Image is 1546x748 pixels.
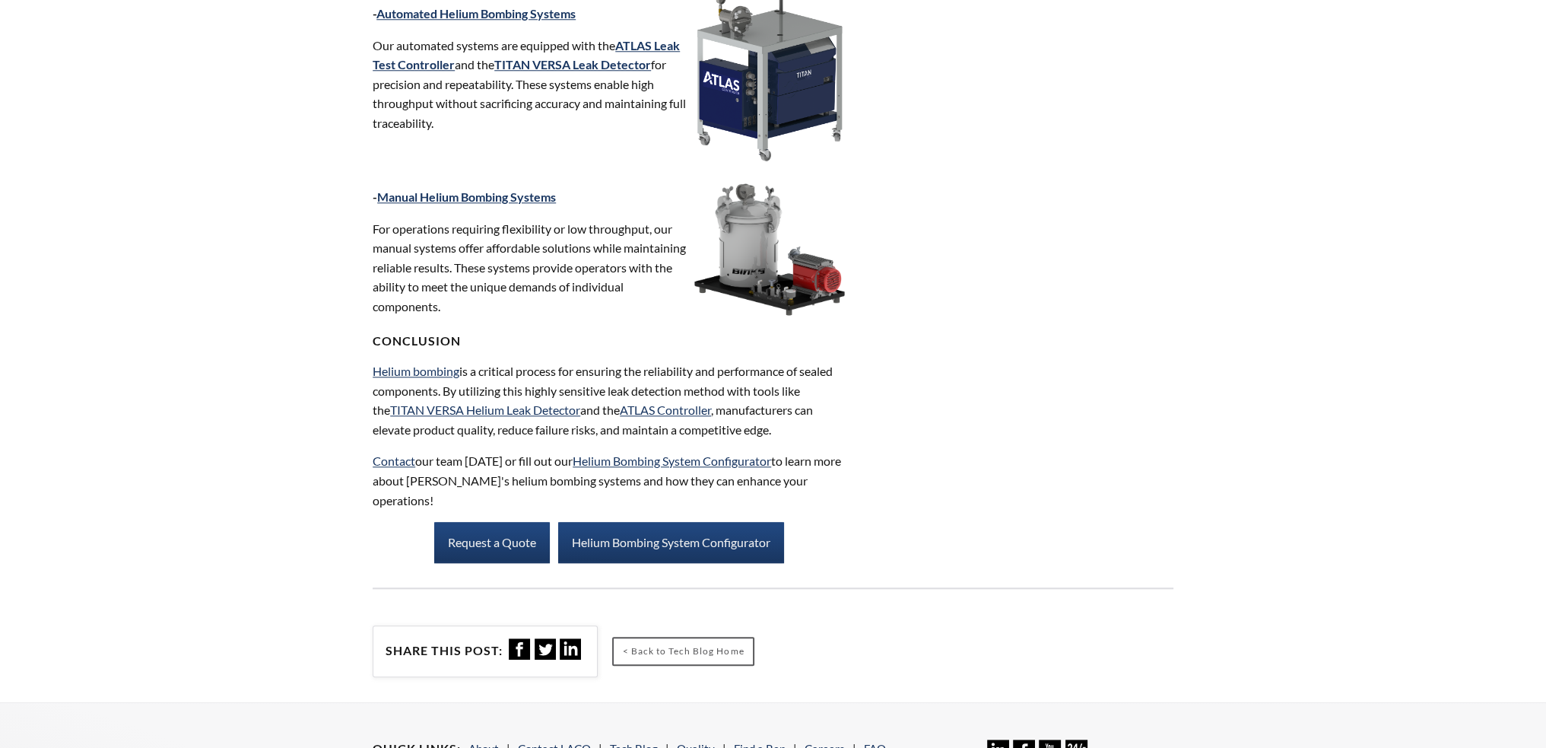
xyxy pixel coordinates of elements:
[390,403,580,417] a: TITAN VERSA Helium Leak Detector
[373,451,846,510] p: our team [DATE] or fill out our to learn more about [PERSON_NAME]'s helium bombing systems and ho...
[373,219,686,317] p: For operations requiring flexibility or low throughput, our manual systems offer affordable solut...
[558,522,784,563] a: Helium Bombing System Configurator
[494,57,651,72] a: TITAN VERSA Leak Detector
[373,6,576,21] strong: -
[620,403,711,417] a: ATLAS Controller
[573,454,771,468] a: Helium Bombing System Configurator
[386,643,503,659] h4: Share this post:
[373,36,686,133] p: Our automated systems are equipped with the and the for precision and repeatability. These system...
[377,189,556,204] a: Manual Helium Bombing Systems
[376,6,576,21] a: Automated Helium Bombing Systems
[373,333,461,348] strong: Conclusion
[434,522,550,563] a: Request a Quote
[373,364,459,378] a: Helium bombing
[373,189,556,204] strong: -
[373,361,846,439] p: is a critical process for ensuring the reliability and performance of sealed components. By utili...
[373,454,415,468] a: Contact
[694,183,846,317] img: LBS1010-LDBX-1_%281%29.png
[612,637,754,667] a: < Back to Tech Blog Home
